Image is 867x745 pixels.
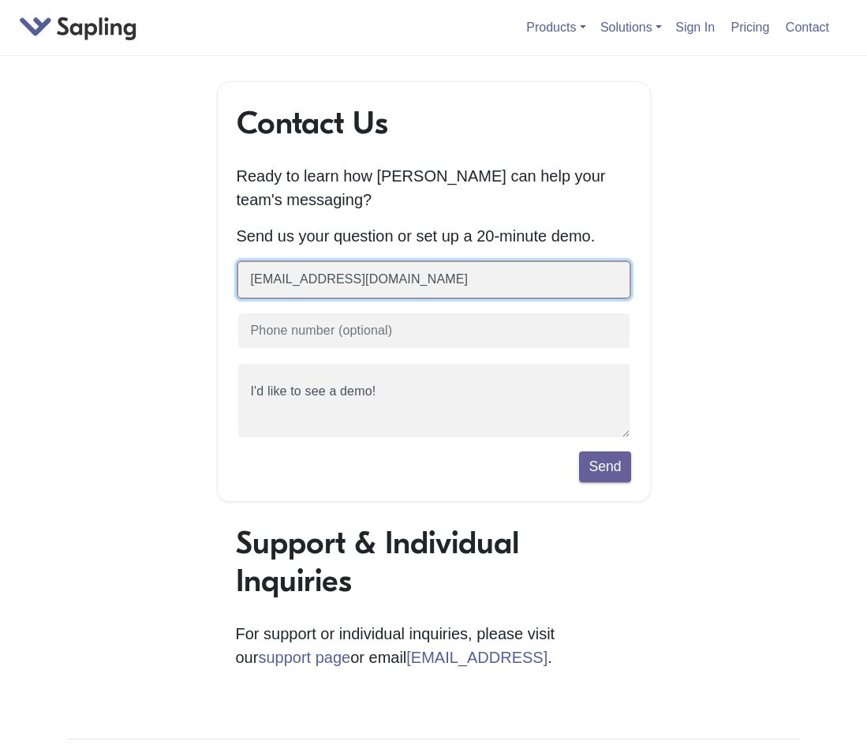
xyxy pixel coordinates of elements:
[725,14,776,40] a: Pricing
[779,14,835,40] a: Contact
[236,622,632,669] p: For support or individual inquiries, please visit our or email .
[406,649,547,666] a: [EMAIL_ADDRESS]
[669,14,721,40] a: Sign In
[237,104,631,142] h1: Contact Us
[237,312,631,350] input: Phone number (optional)
[237,260,631,299] input: Business email (required)
[526,21,585,34] a: Products
[579,451,630,481] button: Send
[237,224,631,248] p: Send us your question or set up a 20-minute demo.
[236,524,632,600] h1: Support & Individual Inquiries
[237,164,631,212] p: Ready to learn how [PERSON_NAME] can help your team's messaging?
[600,21,662,34] a: Solutions
[258,649,350,666] a: support page
[237,362,631,439] textarea: I'd like to see a demo!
